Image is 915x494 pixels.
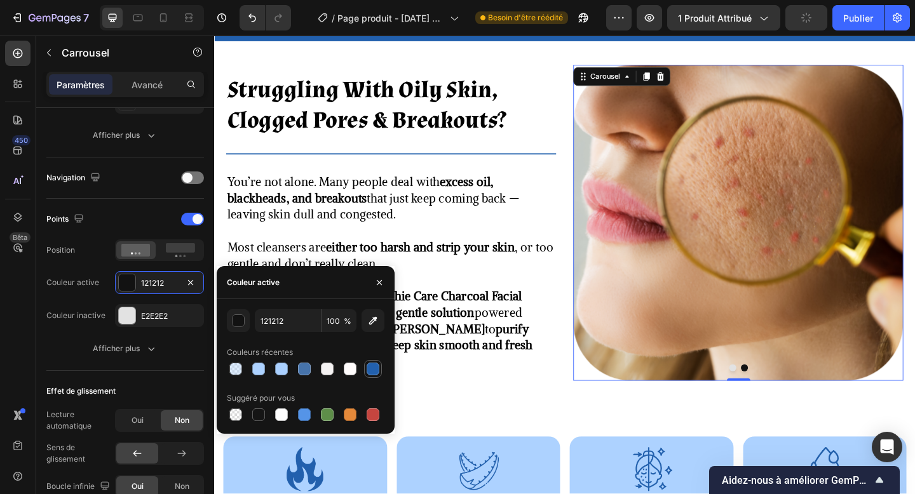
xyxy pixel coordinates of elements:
[227,347,293,357] font: Couleurs récentes
[93,130,140,140] font: Afficher plus
[722,474,872,486] span: Help us improve GemPages!
[46,410,91,431] font: Lecture automatique
[15,136,28,145] font: 450
[46,214,69,224] font: Points
[132,481,144,491] font: Oui
[13,233,27,242] font: Bêta
[407,39,444,50] div: Carousel
[337,13,440,37] font: Page produit - [DATE] 23:03:11
[46,173,85,182] font: Navigation
[46,481,95,491] font: Boucle infinie
[5,5,95,30] button: 7
[57,79,105,90] font: Paramètres
[46,245,75,255] font: Position
[722,472,887,488] button: Afficher l'enquête - Aidez-nous à améliorer GemPages !
[667,5,780,30] button: 1 produit attribué
[46,386,116,396] font: Effet de glissement
[832,5,884,30] button: Publier
[83,11,89,24] font: 7
[872,432,902,462] div: Ouvrir Intercom Messenger
[722,474,886,486] font: Aidez-nous à améliorer GemPages !
[227,393,295,403] font: Suggéré pour vous
[560,357,568,365] button: Dot
[62,46,109,59] font: Carrousel
[46,277,99,287] font: Couleur active
[344,316,351,326] font: %
[46,310,105,320] font: Couleur inactive
[93,344,140,353] font: Afficher plus
[132,79,163,90] font: Avancé
[62,45,170,60] p: Carrousel
[46,443,85,464] font: Sens de glissement
[46,337,204,360] button: Afficher plus
[141,278,164,288] font: 121212
[46,124,204,147] button: Afficher plus
[175,415,189,425] font: Non
[227,277,280,287] font: Couleur active
[141,311,168,321] font: E2E2E2
[332,13,335,23] font: /
[214,36,915,494] iframe: Zone de conception
[255,309,321,332] input: Par exemple : FFFFFF
[175,481,189,491] font: Non
[488,13,563,22] font: Besoin d'être réédité
[240,5,291,30] div: Annuler/Rétablir
[573,357,581,365] button: Dot
[391,32,750,376] img: gempages_586082945240924867-6deba060-3b5c-4ef4-a485-93a7ce9aa2c7.png
[678,13,752,23] font: 1 produit attribué
[132,415,144,425] font: Oui
[843,13,873,23] font: Publier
